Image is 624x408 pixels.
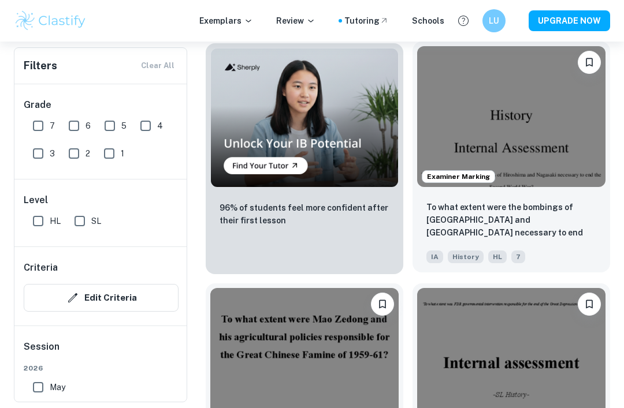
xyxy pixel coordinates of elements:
h6: Level [24,193,179,207]
span: 7 [511,250,525,263]
h6: Session [24,340,179,363]
p: Exemplars [199,14,253,27]
img: Clastify logo [14,9,87,32]
button: UPGRADE NOW [529,10,610,31]
img: History IA example thumbnail: To what extent were the bombings of Hiro [417,46,606,188]
button: Edit Criteria [24,284,179,312]
span: 7 [50,119,55,132]
button: Help and Feedback [454,11,473,31]
span: 2 [86,147,90,160]
span: HL [50,215,61,227]
img: Thumbnail [210,48,399,188]
a: Tutoring [344,14,389,27]
span: SL [91,215,101,227]
h6: Filters [24,58,57,74]
span: 5 [121,119,127,132]
span: May [50,381,65,394]
p: To what extent were the bombings of Hiroshima and Nagasaki necessary to end the Second World War [426,201,596,240]
a: Examiner MarkingBookmarkTo what extent were the bombings of Hiroshima and Nagasaki necessary to e... [413,43,610,275]
button: Bookmark [578,51,601,74]
span: 6 [86,119,91,132]
span: 1 [121,147,124,160]
button: Bookmark [371,293,394,316]
span: History [448,250,484,263]
p: Review [276,14,315,27]
span: HL [488,250,507,263]
h6: Grade [24,98,179,112]
span: 3 [50,147,55,160]
a: Thumbnail96% of students feel more confident after their first lesson [206,43,403,275]
p: 96% of students feel more confident after their first lesson [220,201,389,227]
button: Bookmark [578,293,601,316]
span: Examiner Marking [422,171,495,182]
h6: Criteria [24,261,58,275]
span: IA [426,250,443,263]
button: LU [482,9,506,32]
a: Schools [412,14,444,27]
h6: LU [488,14,501,27]
span: 4 [157,119,163,132]
span: 2026 [24,363,179,373]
